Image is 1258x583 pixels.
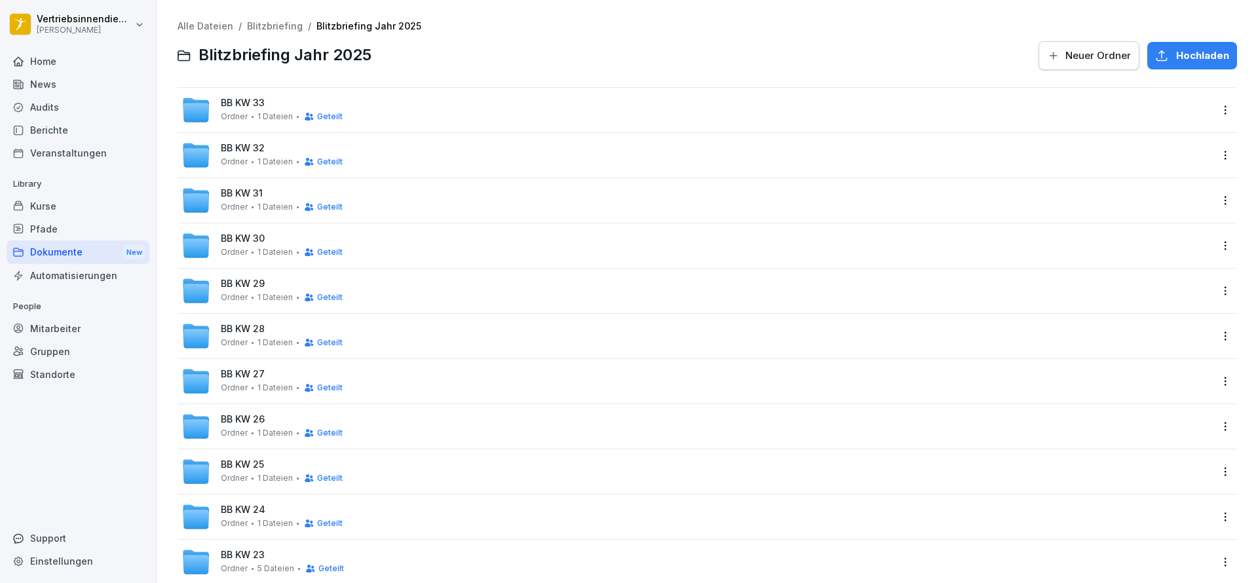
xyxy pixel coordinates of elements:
span: / [238,21,242,32]
span: BB KW 29 [221,278,265,290]
span: Ordner [221,157,248,166]
p: Library [7,174,149,195]
a: Automatisierungen [7,264,149,287]
span: 1 Dateien [257,428,293,438]
p: People [7,296,149,317]
span: Ordner [221,202,248,212]
span: Geteilt [317,248,343,257]
span: Hochladen [1176,48,1229,63]
span: 1 Dateien [257,202,293,212]
span: Ordner [221,338,248,347]
span: BB KW 32 [221,143,265,154]
span: BB KW 27 [221,369,265,380]
span: 1 Dateien [257,293,293,302]
span: Ordner [221,112,248,121]
a: Pfade [7,217,149,240]
span: Geteilt [318,564,344,573]
span: Geteilt [317,474,343,483]
button: Neuer Ordner [1039,41,1139,70]
span: BB KW 28 [221,324,265,335]
span: Geteilt [317,202,343,212]
span: 1 Dateien [257,248,293,257]
a: News [7,73,149,96]
span: 1 Dateien [257,338,293,347]
span: 1 Dateien [257,474,293,483]
span: 1 Dateien [257,112,293,121]
div: New [123,245,145,260]
a: Standorte [7,363,149,386]
span: Neuer Ordner [1065,48,1131,63]
span: Geteilt [317,293,343,302]
span: Ordner [221,519,248,528]
a: BB KW 33Ordner1 DateienGeteilt [178,88,1216,132]
span: Geteilt [317,112,343,121]
a: BB KW 27Ordner1 DateienGeteilt [178,359,1216,404]
a: Blitzbriefing [247,20,303,31]
p: [PERSON_NAME] [37,26,132,35]
p: Vertriebsinnendienst [37,14,132,25]
button: Hochladen [1147,42,1237,69]
a: BB KW 32Ordner1 DateienGeteilt [178,133,1216,178]
span: 1 Dateien [257,383,293,392]
span: Ordner [221,248,248,257]
span: Geteilt [317,383,343,392]
span: BB KW 26 [221,414,265,425]
span: 1 Dateien [257,157,293,166]
span: 5 Dateien [257,564,294,573]
span: Ordner [221,474,248,483]
a: Berichte [7,119,149,141]
span: BB KW 30 [221,233,265,244]
a: Alle Dateien [178,20,233,31]
a: Kurse [7,195,149,217]
span: Ordner [221,383,248,392]
a: DokumenteNew [7,240,149,265]
a: Blitzbriefing Jahr 2025 [316,20,421,31]
span: Ordner [221,293,248,302]
a: Einstellungen [7,550,149,573]
a: BB KW 30Ordner1 DateienGeteilt [178,223,1216,268]
a: BB KW 26Ordner1 DateienGeteilt [178,404,1216,449]
span: BB KW 23 [221,550,265,561]
div: Dokumente [7,240,149,265]
a: BB KW 29Ordner1 DateienGeteilt [178,269,1216,313]
a: Veranstaltungen [7,141,149,164]
a: Gruppen [7,340,149,363]
span: Geteilt [317,157,343,166]
span: BB KW 25 [221,459,264,470]
span: / [308,21,311,32]
a: BB KW 24Ordner1 DateienGeteilt [178,495,1216,539]
span: Geteilt [317,519,343,528]
span: BB KW 31 [221,188,263,199]
span: Geteilt [317,428,343,438]
span: Blitzbriefing Jahr 2025 [199,46,372,65]
span: Ordner [221,428,248,438]
a: BB KW 25Ordner1 DateienGeteilt [178,449,1216,494]
a: Home [7,50,149,73]
span: 1 Dateien [257,519,293,528]
div: Support [7,527,149,550]
span: BB KW 24 [221,504,265,516]
span: BB KW 33 [221,98,265,109]
a: Mitarbeiter [7,317,149,340]
a: Audits [7,96,149,119]
a: BB KW 31Ordner1 DateienGeteilt [178,178,1216,223]
span: Ordner [221,564,248,573]
span: Geteilt [317,338,343,347]
a: BB KW 28Ordner1 DateienGeteilt [178,314,1216,358]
